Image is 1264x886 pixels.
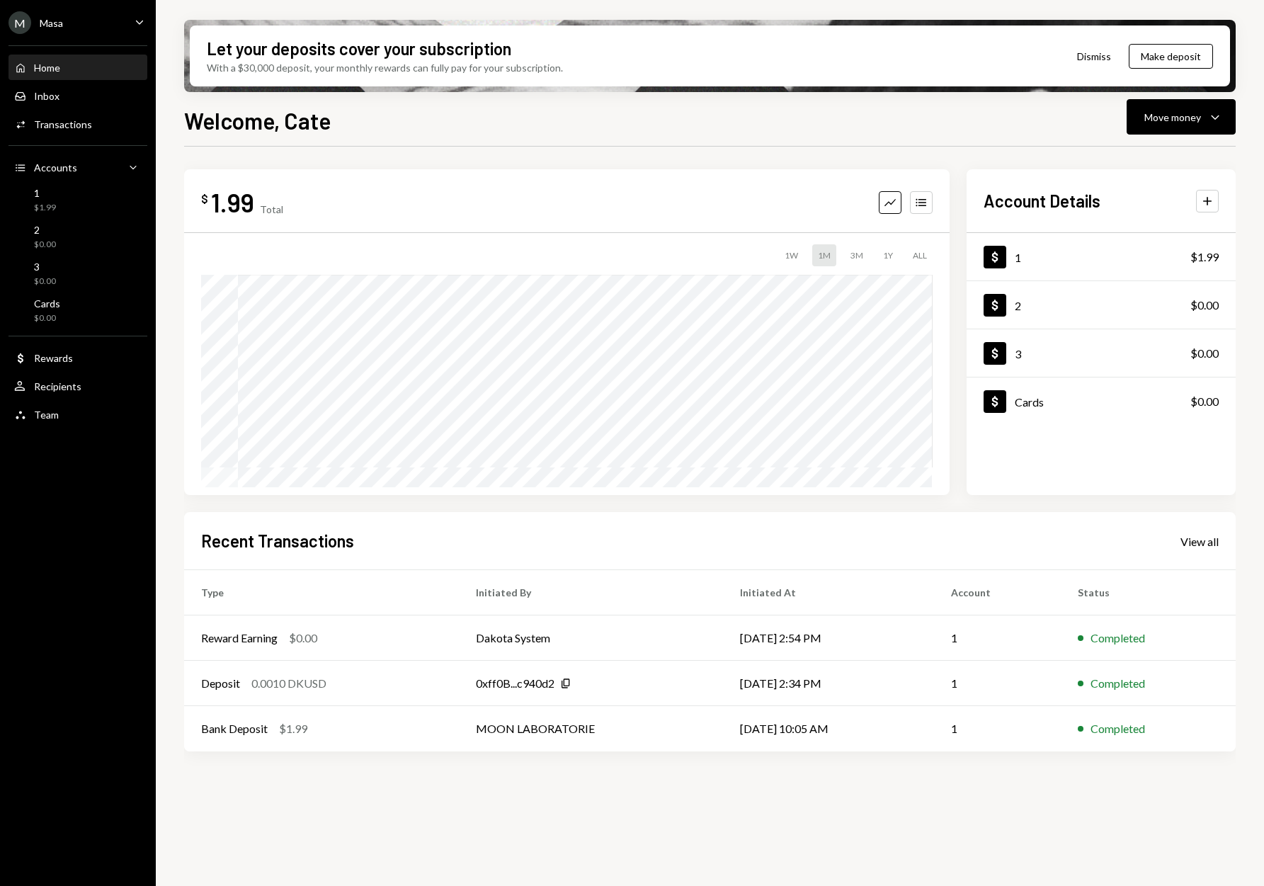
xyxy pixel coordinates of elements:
[8,83,147,108] a: Inbox
[1015,299,1021,312] div: 2
[207,60,563,75] div: With a $30,000 deposit, your monthly rewards can fully pay for your subscription.
[1144,110,1201,125] div: Move money
[845,244,869,266] div: 3M
[1091,675,1145,692] div: Completed
[260,203,283,215] div: Total
[1180,535,1219,549] div: View all
[34,161,77,174] div: Accounts
[34,202,56,214] div: $1.99
[907,244,933,266] div: ALL
[934,615,1061,661] td: 1
[723,615,934,661] td: [DATE] 2:54 PM
[476,675,554,692] div: 0xff0B...c940d2
[723,661,934,706] td: [DATE] 2:34 PM
[1180,533,1219,549] a: View all
[8,293,147,327] a: Cards$0.00
[34,239,56,251] div: $0.00
[812,244,836,266] div: 1M
[967,233,1236,280] a: 1$1.99
[201,720,268,737] div: Bank Deposit
[1061,570,1236,615] th: Status
[34,312,60,324] div: $0.00
[1190,249,1219,266] div: $1.99
[34,352,73,364] div: Rewards
[8,11,31,34] div: M
[8,220,147,254] a: 2$0.00
[34,380,81,392] div: Recipients
[934,706,1061,751] td: 1
[34,187,56,199] div: 1
[201,192,208,206] div: $
[207,37,511,60] div: Let your deposits cover your subscription
[459,706,723,751] td: MOON LABORATORIE
[967,281,1236,329] a: 2$0.00
[779,244,804,266] div: 1W
[459,570,723,615] th: Initiated By
[1190,297,1219,314] div: $0.00
[934,570,1061,615] th: Account
[1190,345,1219,362] div: $0.00
[459,615,723,661] td: Dakota System
[1059,40,1129,73] button: Dismiss
[1129,44,1213,69] button: Make deposit
[211,186,254,218] div: 1.99
[34,297,60,309] div: Cards
[984,189,1100,212] h2: Account Details
[8,111,147,137] a: Transactions
[8,154,147,180] a: Accounts
[1127,99,1236,135] button: Move money
[877,244,899,266] div: 1Y
[34,90,59,102] div: Inbox
[34,224,56,236] div: 2
[8,256,147,290] a: 3$0.00
[1190,393,1219,410] div: $0.00
[251,675,326,692] div: 0.0010 DKUSD
[8,373,147,399] a: Recipients
[34,118,92,130] div: Transactions
[34,409,59,421] div: Team
[723,570,934,615] th: Initiated At
[8,402,147,427] a: Team
[40,17,63,29] div: Masa
[184,570,459,615] th: Type
[184,106,331,135] h1: Welcome, Cate
[201,675,240,692] div: Deposit
[723,706,934,751] td: [DATE] 10:05 AM
[1091,720,1145,737] div: Completed
[934,661,1061,706] td: 1
[289,630,317,647] div: $0.00
[1015,395,1044,409] div: Cards
[279,720,307,737] div: $1.99
[34,261,56,273] div: 3
[1091,630,1145,647] div: Completed
[967,329,1236,377] a: 3$0.00
[34,62,60,74] div: Home
[967,377,1236,425] a: Cards$0.00
[201,529,354,552] h2: Recent Transactions
[8,345,147,370] a: Rewards
[1015,251,1021,264] div: 1
[8,183,147,217] a: 1$1.99
[201,630,278,647] div: Reward Earning
[1015,347,1021,360] div: 3
[34,276,56,288] div: $0.00
[8,55,147,80] a: Home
